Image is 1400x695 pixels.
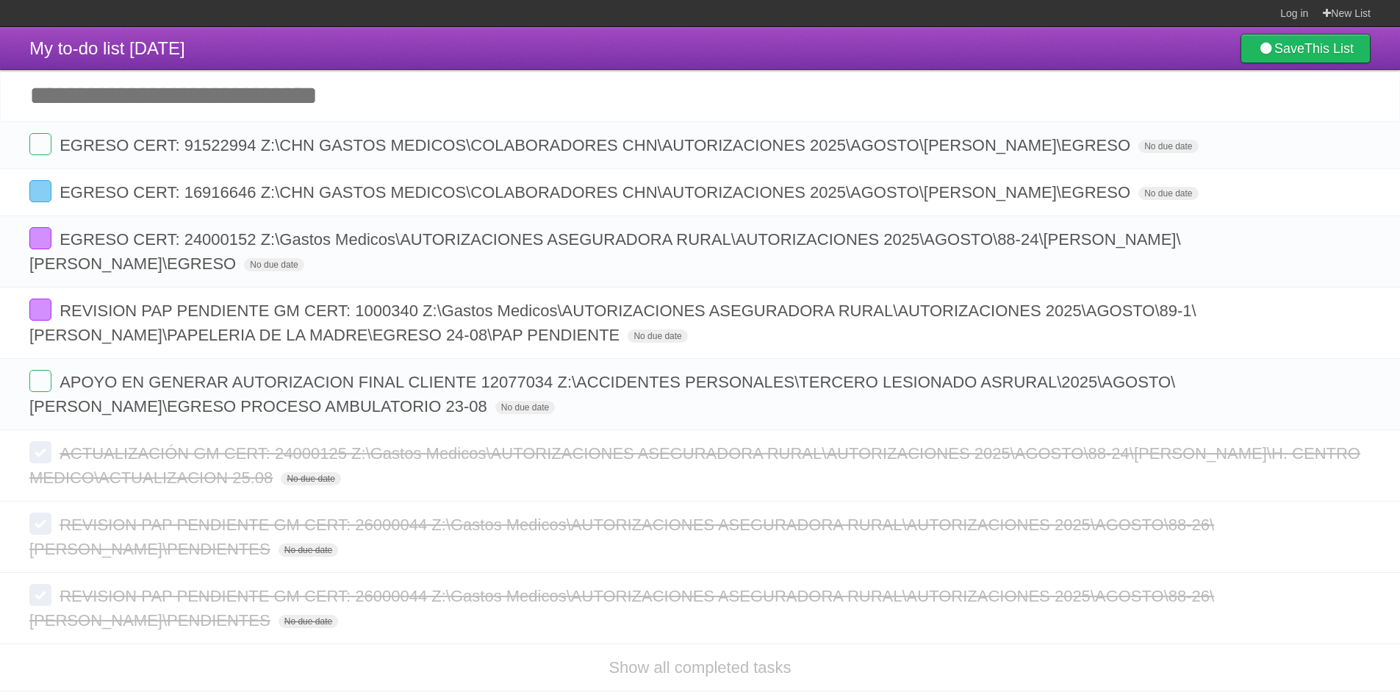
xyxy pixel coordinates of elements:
[281,472,340,485] span: No due date
[29,370,51,392] label: Done
[495,401,555,414] span: No due date
[29,516,1214,558] span: REVISION PAP PENDIENTE GM CERT: 26000044 Z:\Gastos Medicos\AUTORIZACIONES ASEGURADORA RURAL\AUTOR...
[279,543,338,557] span: No due date
[29,444,1360,487] span: ACTUALIZACIÓN GM CERT: 24000125 Z:\Gastos Medicos\AUTORIZACIONES ASEGURADORA RURAL\AUTORIZACIONES...
[29,230,1181,273] span: EGRESO CERT: 24000152 Z:\Gastos Medicos\AUTORIZACIONES ASEGURADORA RURAL\AUTORIZACIONES 2025\AGOS...
[60,183,1134,202] span: EGRESO CERT: 16916646 Z:\CHN GASTOS MEDICOS\COLABORADORES CHN\AUTORIZACIONES 2025\AGOSTO\[PERSON_...
[1138,140,1198,153] span: No due date
[29,133,51,155] label: Done
[29,373,1175,416] span: APOYO EN GENERAR AUTORIZACION FINAL CLIENTE 12077034 Z:\ACCIDENTES PERSONALES\TERCERO LESIONADO A...
[29,513,51,535] label: Done
[29,299,51,321] label: Done
[29,587,1214,630] span: REVISION PAP PENDIENTE GM CERT: 26000044 Z:\Gastos Medicos\AUTORIZACIONES ASEGURADORA RURAL\AUTOR...
[29,180,51,202] label: Done
[1138,187,1198,200] span: No due date
[29,441,51,463] label: Done
[1241,34,1371,63] a: SaveThis List
[279,615,338,628] span: No due date
[609,658,791,677] a: Show all completed tasks
[29,38,185,58] span: My to-do list [DATE]
[29,227,51,249] label: Done
[628,329,687,343] span: No due date
[29,302,1196,344] span: REVISION PAP PENDIENTE GM CERT: 1000340 Z:\Gastos Medicos\AUTORIZACIONES ASEGURADORA RURAL\AUTORI...
[29,584,51,606] label: Done
[244,258,304,271] span: No due date
[60,136,1134,154] span: EGRESO CERT: 91522994 Z:\CHN GASTOS MEDICOS\COLABORADORES CHN\AUTORIZACIONES 2025\AGOSTO\[PERSON_...
[1304,41,1354,56] b: This List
